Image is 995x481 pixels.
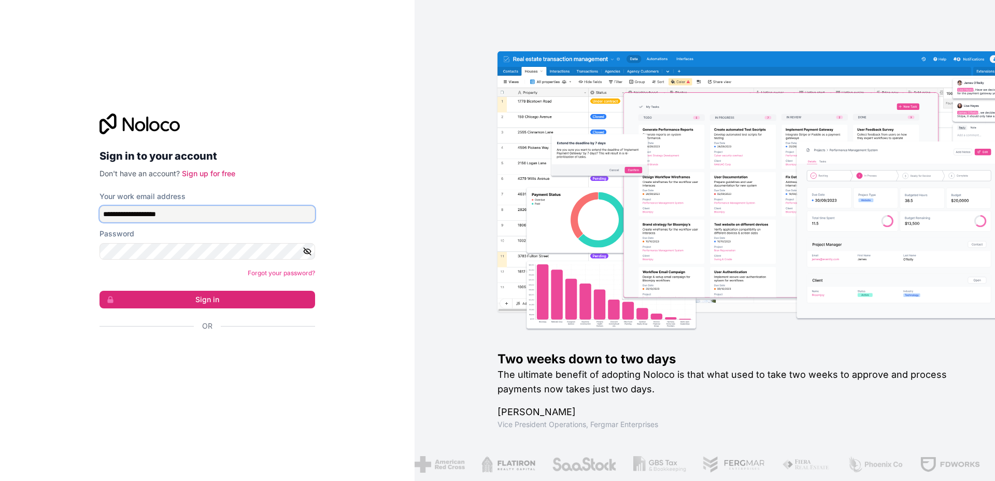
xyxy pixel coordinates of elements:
img: /assets/phoenix-BREaitsQ.png [847,456,903,473]
button: Sign in [99,291,315,308]
h2: The ultimate benefit of adopting Noloco is that what used to take two weeks to approve and proces... [497,367,962,397]
img: /assets/fiera-fwj2N5v4.png [782,456,831,473]
input: Email address [99,206,315,222]
iframe: Sign in with Google Button [94,343,312,365]
img: /assets/fdworks-Bi04fVtw.png [919,456,980,473]
span: Don't have an account? [99,169,180,178]
img: /assets/american-red-cross-BAupjrZR.png [415,456,465,473]
a: Sign up for free [182,169,235,178]
h2: Sign in to your account [99,147,315,165]
img: /assets/saastock-C6Zbiodz.png [551,456,617,473]
img: /assets/fergmar-CudnrXN5.png [702,456,765,473]
img: /assets/flatiron-C8eUkumj.png [481,456,535,473]
a: Forgot your password? [248,269,315,277]
input: Password [99,243,315,260]
h1: Vice President Operations , Fergmar Enterprises [497,419,962,430]
h1: [PERSON_NAME] [497,405,962,419]
label: Your work email address [99,191,186,202]
span: Or [202,321,212,331]
h1: Two weeks down to two days [497,351,962,367]
label: Password [99,229,134,239]
img: /assets/gbstax-C-GtDUiK.png [633,456,686,473]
